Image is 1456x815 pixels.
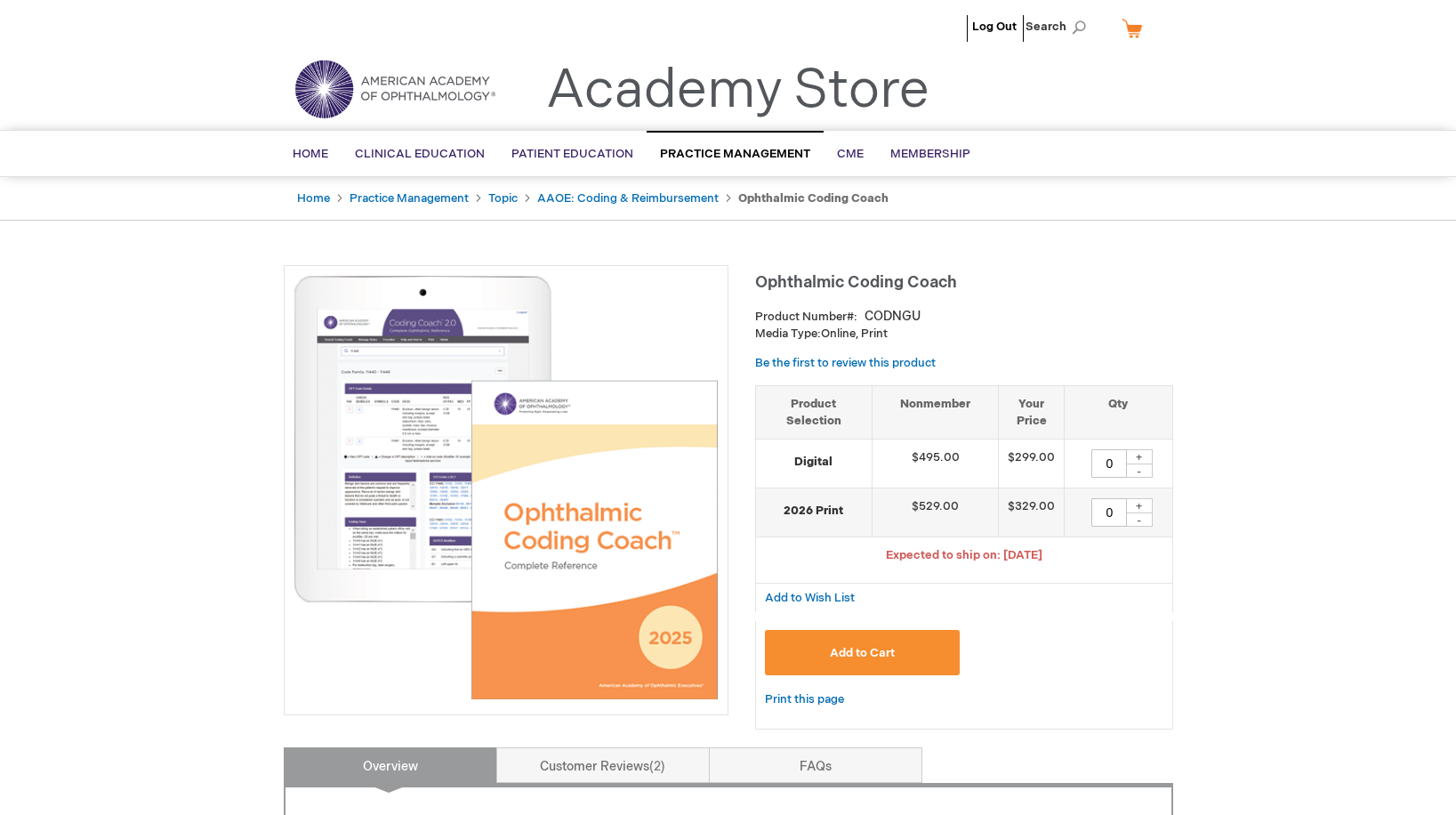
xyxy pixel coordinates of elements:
a: FAQs [709,747,922,783]
a: Overview [284,747,497,783]
th: Nonmember [872,385,999,439]
div: - [1126,464,1153,478]
div: CODNGU [865,308,921,326]
th: Qty [1065,385,1172,439]
a: Be the first to review this product [755,356,936,370]
div: + [1126,449,1153,464]
span: Expected to ship on: [DATE] [886,548,1042,562]
div: + [1126,498,1153,513]
td: $529.00 [872,488,999,537]
a: AAOE: Coding & Reimbursement [537,191,719,206]
span: Clinical Education [355,147,485,161]
a: Log Out [972,20,1017,34]
a: Print this page [765,689,844,711]
span: Search [1026,9,1093,44]
a: Home [297,191,330,206]
img: Ophthalmic Coding Coach [294,275,719,700]
a: Add to Wish List [765,590,855,605]
button: Add to Cart [765,630,961,675]
td: $495.00 [872,440,999,488]
td: $299.00 [999,440,1065,488]
p: Online, Print [755,326,1173,343]
td: $329.00 [999,488,1065,537]
a: Customer Reviews2 [496,747,710,783]
th: Your Price [999,385,1065,439]
input: Qty [1091,449,1127,478]
div: - [1126,512,1153,527]
strong: 2026 Print [765,503,863,520]
span: Practice Management [660,147,810,161]
span: 2 [649,759,665,774]
span: Ophthalmic Coding Coach [755,273,957,292]
a: Academy Store [546,59,929,123]
strong: Media Type: [755,327,821,341]
span: CME [837,147,864,161]
span: Patient Education [511,147,633,161]
a: Topic [488,191,518,206]
span: Membership [890,147,970,161]
span: Add to Cart [830,646,895,660]
a: Practice Management [350,191,469,206]
span: Home [293,147,328,161]
strong: Digital [765,454,863,471]
th: Product Selection [756,385,873,439]
span: Add to Wish List [765,591,855,605]
input: Qty [1091,498,1127,527]
strong: Ophthalmic Coding Coach [738,191,889,206]
strong: Product Number [755,310,857,324]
